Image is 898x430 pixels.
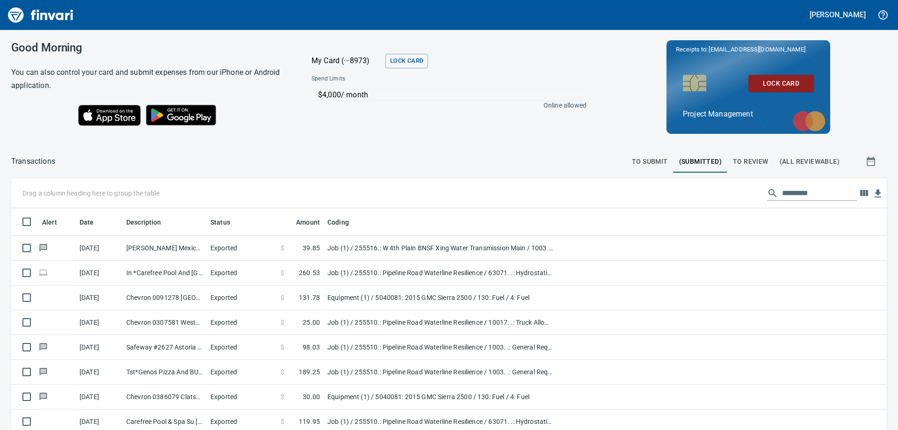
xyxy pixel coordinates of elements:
[284,217,320,228] span: Amount
[78,105,141,126] img: Download on the App Store
[679,156,722,168] span: (Submitted)
[788,106,830,136] img: mastercard.svg
[76,385,123,409] td: [DATE]
[123,285,207,310] td: Chevron 0091278 [GEOGRAPHIC_DATA] [GEOGRAPHIC_DATA]
[281,243,284,253] span: $
[299,268,320,277] span: 260.53
[807,7,868,22] button: [PERSON_NAME]
[281,268,284,277] span: $
[123,261,207,285] td: In *Carefree Pool And [GEOGRAPHIC_DATA] OR
[683,109,814,120] p: Project Management
[76,236,123,261] td: [DATE]
[76,261,123,285] td: [DATE]
[207,385,277,409] td: Exported
[324,236,558,261] td: Job (1) / 255516.: W 4th Plain BNSF Xing Water Transmission Main / 1003. .: General Requirements ...
[11,156,55,167] p: Transactions
[76,285,123,310] td: [DATE]
[42,217,69,228] span: Alert
[207,360,277,385] td: Exported
[123,236,207,261] td: [PERSON_NAME] Mexican Food L [PERSON_NAME] WA
[38,344,48,350] span: Has messages
[76,335,123,360] td: [DATE]
[810,10,866,20] h5: [PERSON_NAME]
[76,310,123,335] td: [DATE]
[80,217,94,228] span: Date
[207,261,277,285] td: Exported
[311,74,465,84] span: Spend Limits
[281,293,284,302] span: $
[299,367,320,377] span: 189.25
[123,335,207,360] td: Safeway #2627 Astoria OR
[303,243,320,253] span: 39.85
[42,217,57,228] span: Alert
[299,293,320,302] span: 131.78
[756,78,806,89] span: Lock Card
[327,217,361,228] span: Coding
[123,385,207,409] td: Chevron 0386079 Clatskanie OR
[207,285,277,310] td: Exported
[210,217,230,228] span: Status
[11,156,55,167] nav: breadcrumb
[311,55,382,66] p: My Card (···8973)
[324,285,558,310] td: Equipment (1) / 5040081: 2015 GMC Sierra 2500 / 130: Fuel / 4: Fuel
[38,270,48,276] span: Online transaction
[281,318,284,327] span: $
[857,186,871,200] button: Choose columns to display
[385,54,428,68] button: Lock Card
[11,66,288,92] h6: You can also control your card and submit expenses from our iPhone or Android application.
[324,385,558,409] td: Equipment (1) / 5040081: 2015 GMC Sierra 2500 / 130: Fuel / 4: Fuel
[38,394,48,400] span: Has messages
[281,367,284,377] span: $
[857,150,887,173] button: Show transactions within a particular date range
[303,343,320,352] span: 98.03
[22,189,159,198] p: Drag a column heading here to group the table
[11,41,288,54] h3: Good Morning
[676,45,821,54] p: Receipts to:
[780,156,840,168] span: (All Reviewable)
[126,217,161,228] span: Description
[390,56,423,66] span: Lock Card
[126,217,174,228] span: Description
[733,156,768,168] span: To Review
[324,335,558,360] td: Job (1) / 255510.: Pipeline Road Waterline Resilience / 1003. .: General Requirements / 5: Other
[123,310,207,335] td: Chevron 0307581 Westport OR
[281,417,284,426] span: $
[632,156,668,168] span: To Submit
[296,217,320,228] span: Amount
[38,245,48,251] span: Has messages
[207,335,277,360] td: Exported
[207,236,277,261] td: Exported
[303,318,320,327] span: 25.00
[708,45,806,54] span: [EMAIL_ADDRESS][DOMAIN_NAME]
[324,360,558,385] td: Job (1) / 255510.: Pipeline Road Waterline Resilience / 1003. .: General Requirements / 5: Other
[76,360,123,385] td: [DATE]
[141,100,221,131] img: Get it on Google Play
[38,369,48,375] span: Has messages
[299,417,320,426] span: 119.95
[210,217,242,228] span: Status
[207,310,277,335] td: Exported
[303,392,320,401] span: 30.00
[324,310,558,335] td: Job (1) / 255510.: Pipeline Road Waterline Resilience / 10017. .: Truck Allowance (PM) / 5: Other
[304,101,587,110] p: Online allowed
[871,187,885,201] button: Download Table
[748,75,814,92] button: Lock Card
[123,360,207,385] td: Tst*Genos Pizza And BU Astoria OR
[327,217,349,228] span: Coding
[6,4,76,26] img: Finvari
[281,343,284,352] span: $
[318,89,582,101] p: $4,000 / month
[80,217,106,228] span: Date
[281,392,284,401] span: $
[324,261,558,285] td: Job (1) / 255510.: Pipeline Road Waterline Resilience / 63071. .: Hydrostatic Test Pipe / 5: Other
